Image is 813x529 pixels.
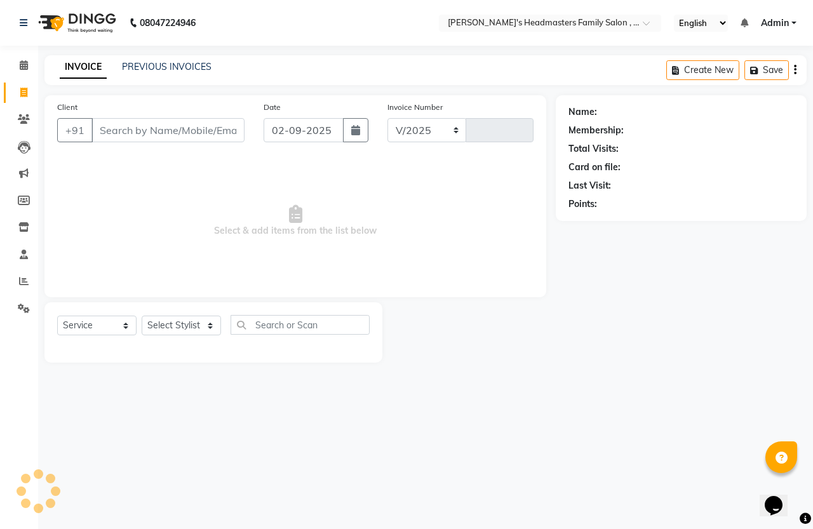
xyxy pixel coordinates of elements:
div: Membership: [568,124,624,137]
span: Select & add items from the list below [57,157,534,285]
b: 08047224946 [140,5,196,41]
div: Name: [568,105,597,119]
img: logo [32,5,119,41]
button: Create New [666,60,739,80]
div: Points: [568,198,597,211]
input: Search by Name/Mobile/Email/Code [91,118,245,142]
button: +91 [57,118,93,142]
span: Admin [761,17,789,30]
button: Save [744,60,789,80]
div: Last Visit: [568,179,611,192]
div: Card on file: [568,161,621,174]
label: Invoice Number [387,102,443,113]
label: Date [264,102,281,113]
div: Total Visits: [568,142,619,156]
input: Search or Scan [231,315,370,335]
label: Client [57,102,77,113]
a: PREVIOUS INVOICES [122,61,212,72]
a: INVOICE [60,56,107,79]
iframe: chat widget [760,478,800,516]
